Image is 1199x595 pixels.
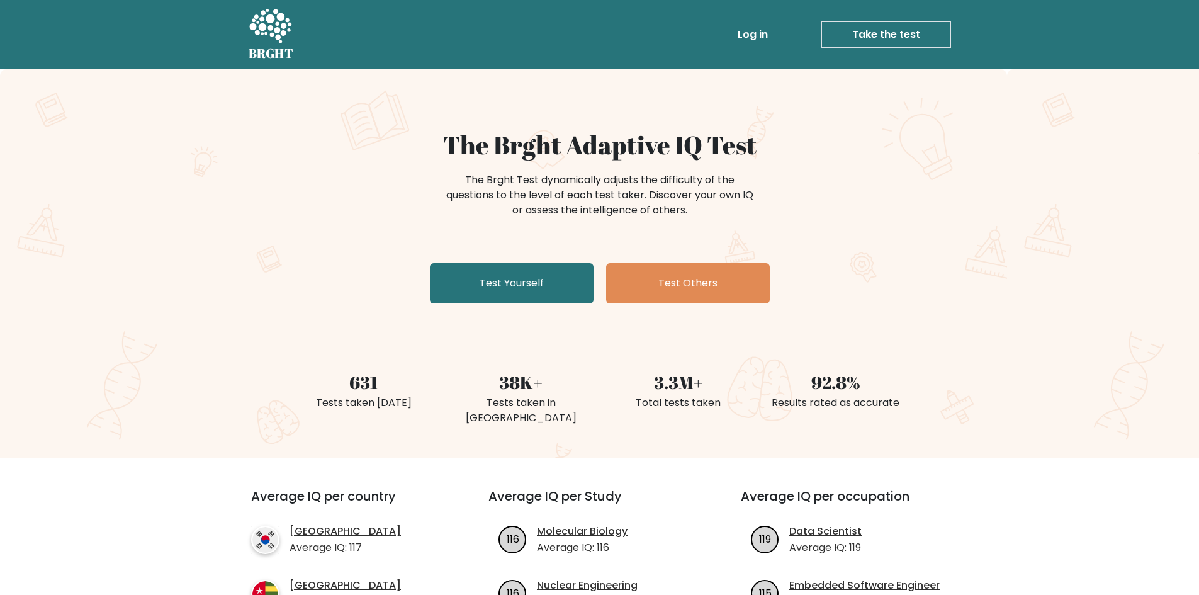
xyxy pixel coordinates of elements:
[789,524,862,539] a: Data Scientist
[759,531,771,546] text: 119
[821,21,951,48] a: Take the test
[251,526,279,554] img: country
[251,489,443,519] h3: Average IQ per country
[789,540,862,555] p: Average IQ: 119
[249,5,294,64] a: BRGHT
[293,369,435,395] div: 631
[765,395,907,411] div: Results rated as accurate
[290,540,401,555] p: Average IQ: 117
[537,578,638,593] a: Nuclear Engineering
[537,540,628,555] p: Average IQ: 116
[733,22,773,47] a: Log in
[290,524,401,539] a: [GEOGRAPHIC_DATA]
[290,578,401,593] a: [GEOGRAPHIC_DATA]
[765,369,907,395] div: 92.8%
[607,395,750,411] div: Total tests taken
[488,489,711,519] h3: Average IQ per Study
[607,369,750,395] div: 3.3M+
[507,531,519,546] text: 116
[442,173,757,218] div: The Brght Test dynamically adjusts the difficulty of the questions to the level of each test take...
[606,263,770,303] a: Test Others
[537,524,628,539] a: Molecular Biology
[450,395,592,426] div: Tests taken in [GEOGRAPHIC_DATA]
[293,395,435,411] div: Tests taken [DATE]
[249,46,294,61] h5: BRGHT
[450,369,592,395] div: 38K+
[741,489,963,519] h3: Average IQ per occupation
[293,130,907,160] h1: The Brght Adaptive IQ Test
[430,263,594,303] a: Test Yourself
[789,578,940,593] a: Embedded Software Engineer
